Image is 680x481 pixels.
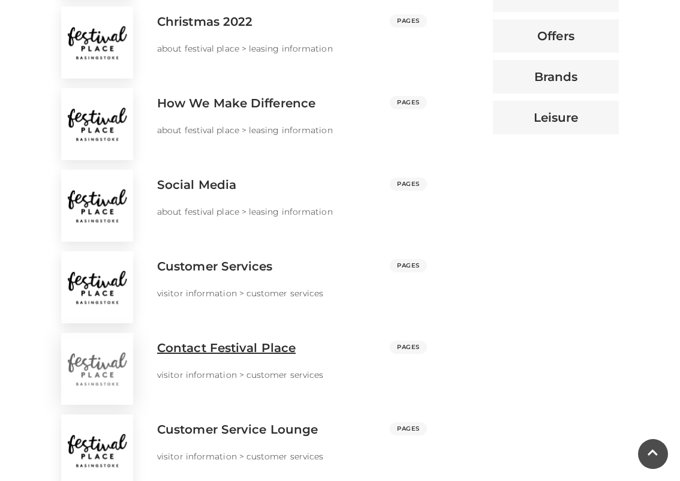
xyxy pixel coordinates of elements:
h3: Customer Service Lounge [157,422,318,437]
p: leasing information [249,124,335,136]
p: > [242,206,249,218]
span: PAGES [390,259,427,272]
span: PAGES [390,341,427,354]
a: contact festival place Contact Festival Place PAGES visitor information> customer services [52,323,436,405]
button: Leisure [493,101,619,134]
p: customer services [246,287,326,299]
h3: Social Media [157,178,236,192]
p: > [239,369,246,381]
p: visitor information [157,450,239,462]
p: > [242,124,249,136]
p: leasing information [249,43,335,55]
img: contact festival place [61,333,133,405]
p: visitor information [157,287,239,299]
p: > [239,450,246,462]
button: Brands [493,60,619,94]
p: customer services [246,369,326,381]
img: how we make difference [61,88,133,160]
a: customer services Customer Services PAGES visitor information> customer services [52,242,436,323]
img: customer services [61,251,133,323]
img: christmas 2022 [61,7,133,79]
p: about festival place [157,206,242,218]
span: PAGES [390,178,427,191]
h3: Christmas 2022 [157,14,252,29]
p: leasing information [249,206,335,218]
button: Offers [493,19,619,53]
p: > [242,43,249,55]
h3: Contact Festival Place [157,341,296,355]
span: PAGES [390,96,427,109]
a: how we make difference How We Make Difference PAGES about festival place> leasing information [52,79,436,160]
p: about festival place [157,43,242,55]
a: social media Social Media PAGES about festival place> leasing information [52,160,436,242]
h3: Customer Services [157,259,273,273]
p: about festival place [157,124,242,136]
span: PAGES [390,14,427,28]
p: customer services [246,450,326,462]
p: visitor information [157,369,239,381]
h3: How We Make Difference [157,96,315,110]
img: social media [61,170,133,242]
span: PAGES [390,422,427,435]
p: > [239,287,246,299]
